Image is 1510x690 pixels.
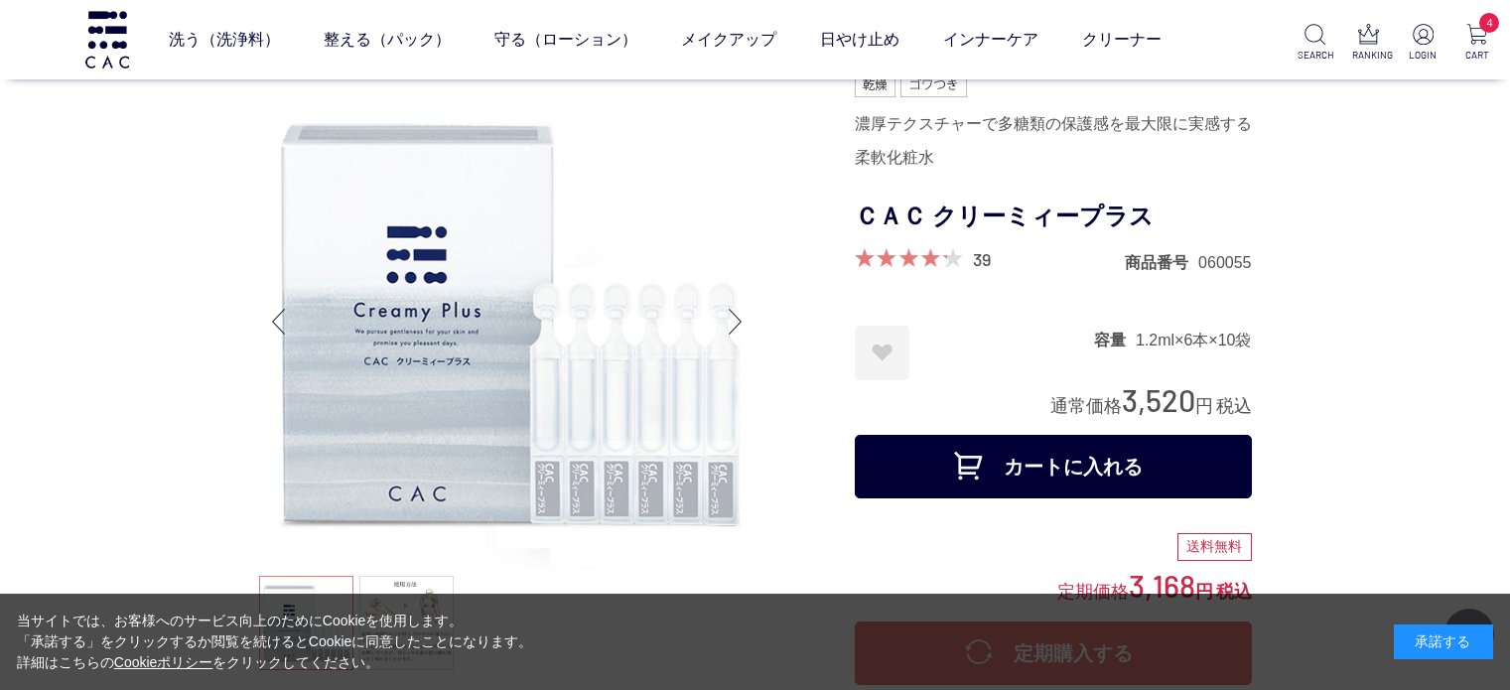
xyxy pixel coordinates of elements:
a: SEARCH [1298,24,1332,63]
a: 4 CART [1459,24,1494,63]
span: 円 [1195,396,1213,416]
span: 3,520 [1122,381,1195,418]
p: CART [1459,48,1494,63]
div: 濃厚テクスチャーで多糖類の保護感を最大限に実感する柔軟化粧水 [855,107,1252,175]
a: 守る（ローション） [494,12,637,68]
span: 税込 [1216,582,1252,602]
p: LOGIN [1406,48,1441,63]
div: 承諾する [1394,624,1493,659]
a: メイクアップ [681,12,776,68]
span: 円 [1195,582,1213,602]
span: 通常価格 [1050,396,1122,416]
div: Previous slide [259,282,299,361]
dt: 容量 [1094,330,1136,350]
span: 税込 [1216,396,1252,416]
a: 日やけ止め [820,12,899,68]
dd: 1.2ml×6本×10袋 [1136,330,1252,350]
p: SEARCH [1298,48,1332,63]
a: RANKING [1352,24,1387,63]
dt: 商品番号 [1125,252,1198,273]
span: 定期価格 [1057,580,1129,602]
a: クリーナー [1082,12,1162,68]
div: 送料無料 [1177,533,1252,561]
button: カートに入れる [855,435,1252,498]
a: お気に入りに登録する [855,326,909,380]
span: 3,168 [1129,567,1195,604]
div: Next slide [716,282,755,361]
a: 整える（パック） [324,12,451,68]
div: 当サイトでは、お客様へのサービス向上のためにCookieを使用します。 「承諾する」をクリックするか閲覧を続けるとCookieに同意したことになります。 詳細はこちらの をクリックしてください。 [17,611,533,673]
span: 4 [1479,13,1499,33]
a: 39 [973,248,991,270]
h1: ＣＡＣ クリーミィープラス [855,195,1252,239]
img: ＣＡＣ クリーミィープラス [259,73,755,570]
p: RANKING [1352,48,1387,63]
a: Cookieポリシー [114,654,213,670]
dd: 060055 [1198,252,1251,273]
a: LOGIN [1406,24,1441,63]
img: logo [82,11,132,68]
a: 洗う（洗浄料） [169,12,280,68]
a: インナーケア [943,12,1038,68]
